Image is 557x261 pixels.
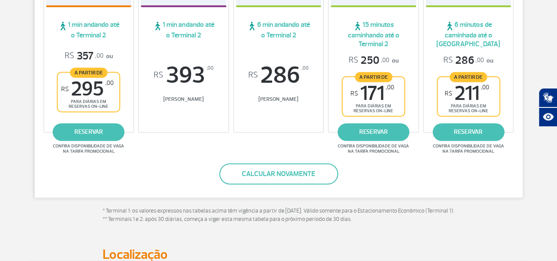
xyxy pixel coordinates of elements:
[349,54,389,67] span: 250
[105,79,114,87] sup: ,00
[350,84,394,103] span: 171
[248,70,258,80] sup: R$
[70,67,107,77] span: A partir de
[154,70,163,80] sup: R$
[432,143,505,154] span: Confira disponibilidade de vaga na tarifa promocional
[450,72,487,82] span: A partir de
[236,63,321,87] span: 286
[445,84,489,103] span: 211
[355,72,392,82] span: A partir de
[46,20,132,40] span: 1 min andando até o Terminal 2
[53,123,125,141] a: reservar
[141,63,226,87] span: 393
[331,20,416,48] span: 15 minutos caminhando até o Terminal 2
[103,207,455,224] p: * Terminal 1: os valores expressos nas tabelas acima têm vigência a partir de [DATE]. Válido some...
[65,49,113,63] p: ou
[65,99,112,109] span: para diárias em reservas on-line
[539,88,557,107] button: Abrir tradutor de língua de sinais.
[236,20,321,40] span: 6 min andando até o Terminal 2
[141,20,226,40] span: 1 min andando até o Terminal 2
[61,79,114,99] span: 295
[443,54,484,67] span: 286
[386,84,394,91] sup: ,00
[219,163,338,184] button: Calcular novamente
[539,88,557,127] div: Plugin de acessibilidade da Hand Talk.
[336,143,410,154] span: Confira disponibilidade de vaga na tarifa promocional
[350,90,358,97] sup: R$
[350,103,397,114] span: para diárias em reservas on-line
[539,107,557,127] button: Abrir recursos assistivos.
[445,103,492,114] span: para diárias em reservas on-line
[338,123,409,141] a: reservar
[302,63,309,73] sup: ,00
[481,84,489,91] sup: ,00
[445,90,452,97] sup: R$
[65,49,103,63] span: 357
[426,20,511,48] span: 6 minutos de caminhada até o [GEOGRAPHIC_DATA]
[207,63,214,73] sup: ,00
[432,123,504,141] a: reservar
[141,96,226,103] span: [PERSON_NAME]
[61,85,69,93] sup: R$
[349,54,398,67] p: ou
[236,96,321,103] span: [PERSON_NAME]
[443,54,493,67] p: ou
[52,143,125,154] span: Confira disponibilidade de vaga na tarifa promocional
